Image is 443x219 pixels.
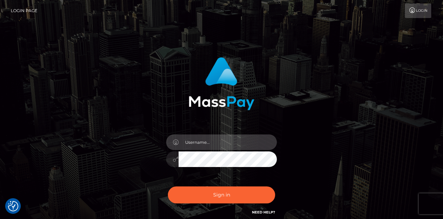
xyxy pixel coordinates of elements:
img: Revisit consent button [8,201,18,211]
a: Need Help? [252,210,275,214]
img: MassPay Login [189,57,254,110]
a: Login [405,3,431,18]
a: Login Page [11,3,37,18]
button: Consent Preferences [8,201,18,211]
button: Sign in [168,186,275,203]
input: Username... [179,134,277,150]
